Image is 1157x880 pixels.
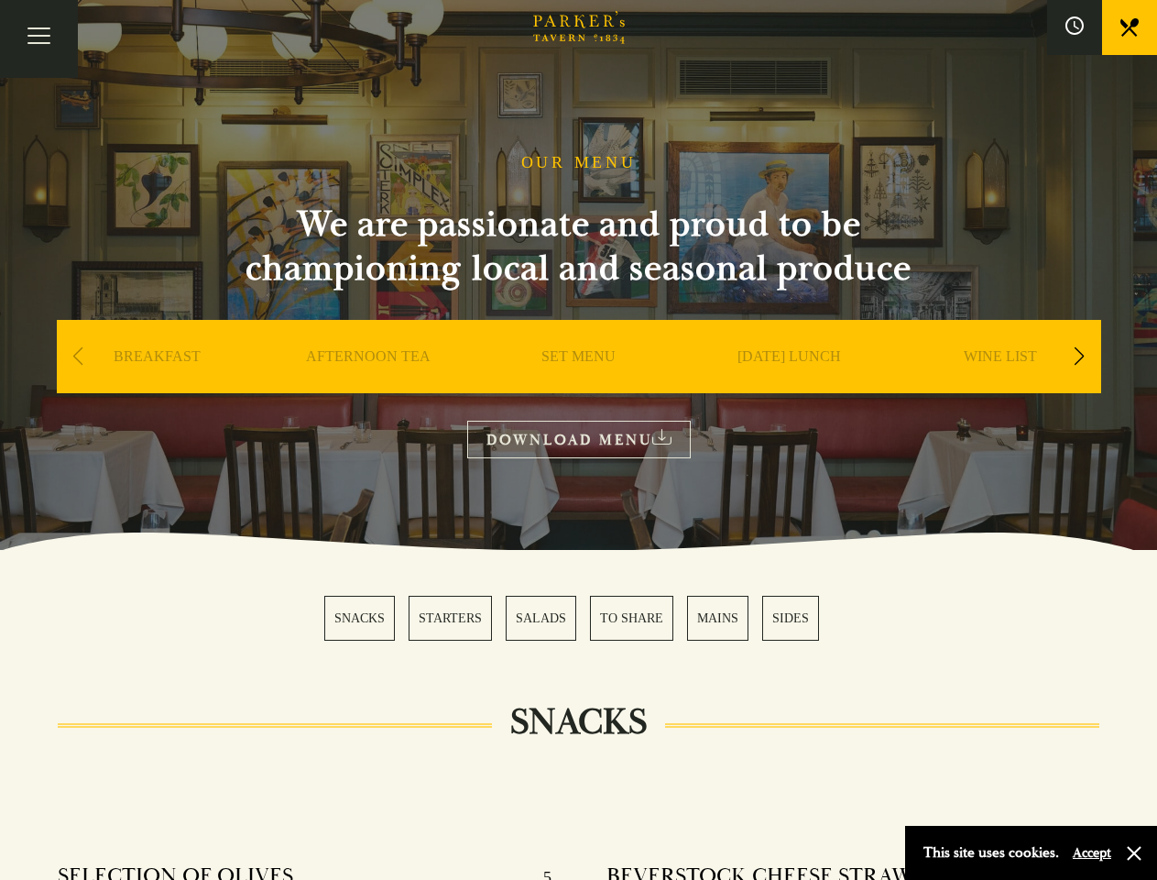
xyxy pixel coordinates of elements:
[1067,336,1092,377] div: Next slide
[478,320,680,448] div: 3 / 9
[306,347,431,421] a: AFTERNOON TEA
[409,596,492,641] a: 2 / 6
[590,596,673,641] a: 4 / 6
[492,700,665,744] h2: SNACKS
[267,320,469,448] div: 2 / 9
[57,320,258,448] div: 1 / 9
[506,596,576,641] a: 3 / 6
[213,203,945,291] h2: We are passionate and proud to be championing local and seasonal produce
[687,596,748,641] a: 5 / 6
[762,596,819,641] a: 6 / 6
[900,320,1101,448] div: 5 / 9
[467,421,691,458] a: DOWNLOAD MENU
[541,347,616,421] a: SET MENU
[1073,844,1111,862] button: Accept
[689,320,890,448] div: 4 / 9
[737,347,841,421] a: [DATE] LUNCH
[521,153,637,173] h1: OUR MENU
[923,840,1059,866] p: This site uses cookies.
[324,596,395,641] a: 1 / 6
[114,347,201,421] a: BREAKFAST
[964,347,1037,421] a: WINE LIST
[1125,844,1143,863] button: Close and accept
[66,336,91,377] div: Previous slide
